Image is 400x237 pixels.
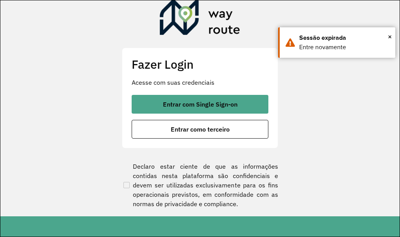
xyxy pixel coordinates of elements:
[299,33,389,43] div: Sessão expirada
[132,78,268,87] p: Acesse com suas credenciais
[132,95,268,114] button: button
[388,31,392,43] span: ×
[388,31,392,43] button: Close
[171,126,230,132] span: Entrar como terceiro
[132,57,268,72] h2: Fazer Login
[299,43,389,52] div: Entre novamente
[160,0,240,38] img: Roteirizador AmbevTech
[122,162,278,208] label: Declaro estar ciente de que as informações contidas nesta plataforma são confidenciais e devem se...
[132,120,268,139] button: button
[163,101,237,107] span: Entrar com Single Sign-on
